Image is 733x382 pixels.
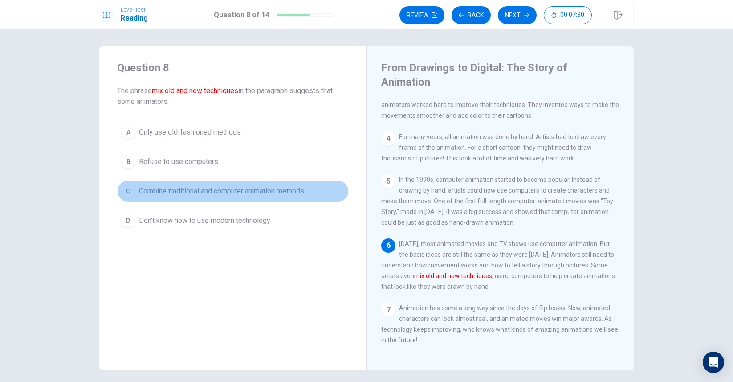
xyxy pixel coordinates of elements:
h1: Question 8 of 14 [214,10,269,21]
button: Back [452,6,491,24]
div: B [121,155,135,169]
span: Level Test [121,7,148,13]
span: [DATE], most animated movies and TV shows use computer animation. But the basic ideas are still t... [381,240,615,290]
button: Next [498,6,537,24]
span: For many years, all animation was done by hand. Artists had to draw every frame of the animation.... [381,133,606,162]
span: In the 1990s, computer animation started to become popular. Instead of drawing by hand, artists c... [381,176,613,226]
button: BRefuse to use computers [117,151,349,173]
span: 00:07:30 [560,12,584,19]
span: Refuse to use computers [139,156,218,167]
div: 5 [381,174,395,189]
button: CCombine traditional and computer animation methods [117,180,349,202]
span: Don't know how to use modern technology [139,215,270,226]
div: 7 [381,303,395,317]
button: DDon't know how to use modern technology [117,209,349,232]
span: The phrase in the paragraph suggests that some animators: [117,86,349,107]
div: A [121,125,135,140]
div: C [121,184,135,198]
span: Only use old-fashioned methods [139,127,241,138]
button: 00:07:30 [544,6,592,24]
h4: Question 8 [117,61,349,75]
button: AOnly use old-fashioned methods [117,121,349,144]
h1: Reading [121,13,148,24]
div: Open Intercom Messenger [703,352,724,373]
font: mix old and new techniques [414,272,492,279]
span: Animation has come a long way since the days of flip books. Now, animated characters can look alm... [381,304,618,344]
div: D [121,214,135,228]
button: Review [399,6,444,24]
font: mix old and new techniques [152,86,238,95]
span: Combine traditional and computer animation methods [139,186,304,197]
div: 6 [381,238,395,253]
div: 4 [381,131,395,146]
h4: From Drawings to Digital: The Story of Animation [381,61,617,89]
